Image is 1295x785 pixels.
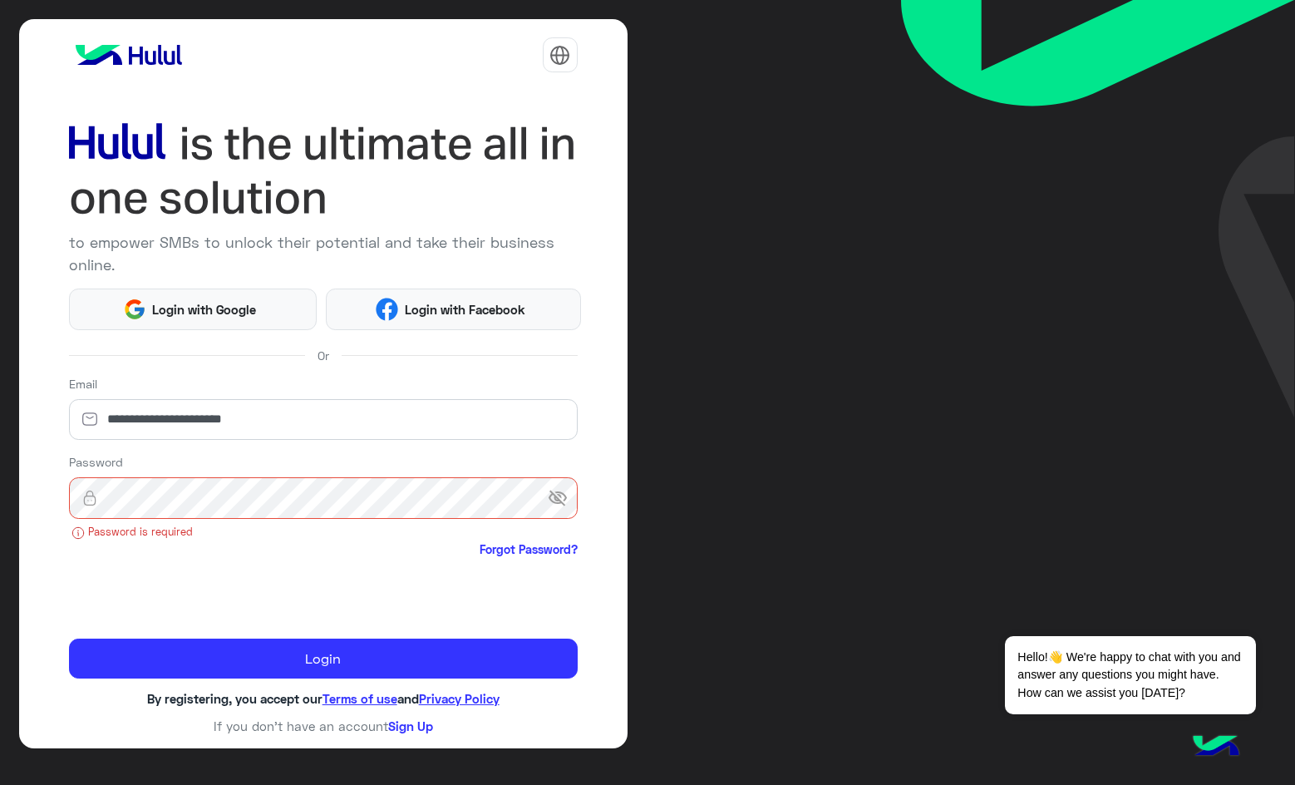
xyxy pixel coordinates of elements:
[548,483,578,513] span: visibility_off
[69,490,111,506] img: lock
[69,289,318,330] button: Login with Google
[419,691,500,706] a: Privacy Policy
[71,526,85,540] img: error
[549,45,570,66] img: tab
[69,639,578,679] button: Login
[69,561,322,626] iframe: reCAPTCHA
[323,691,397,706] a: Terms of use
[146,300,263,319] span: Login with Google
[69,375,97,392] label: Email
[147,691,323,706] span: By registering, you accept our
[69,453,123,471] label: Password
[69,411,111,427] img: email
[480,541,578,558] a: Forgot Password?
[69,38,189,72] img: logo
[376,298,398,320] img: Facebook
[69,718,578,733] h6: If you don’t have an account
[69,525,578,541] small: Password is required
[388,718,433,733] a: Sign Up
[69,116,578,225] img: hululLoginTitle_EN.svg
[398,300,531,319] span: Login with Facebook
[69,231,578,276] p: to empower SMBs to unlock their potential and take their business online.
[123,298,145,320] img: Google
[326,289,580,330] button: Login with Facebook
[1005,636,1255,714] span: Hello!👋 We're happy to chat with you and answer any questions you might have. How can we assist y...
[1187,718,1245,777] img: hulul-logo.png
[397,691,419,706] span: and
[318,347,329,364] span: Or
